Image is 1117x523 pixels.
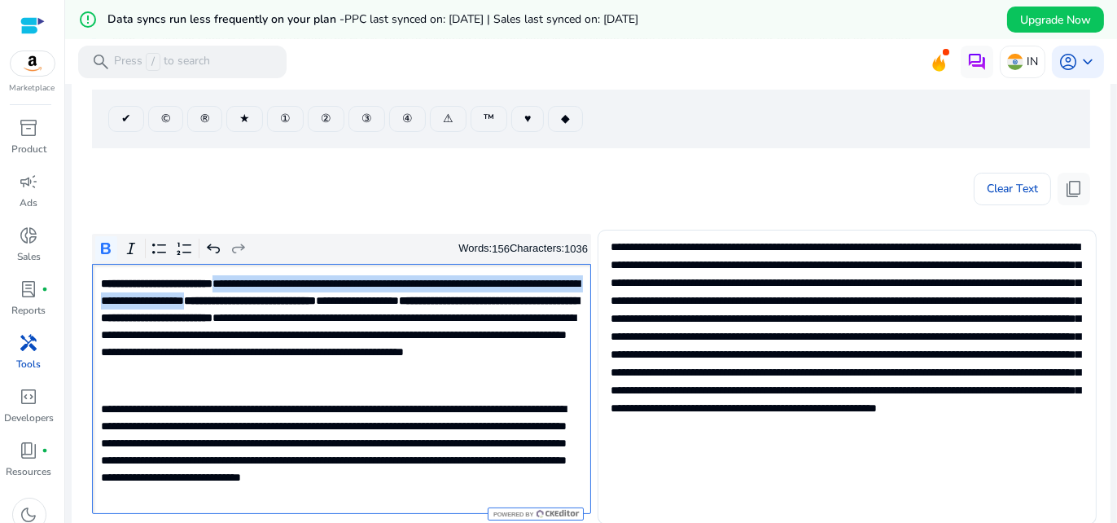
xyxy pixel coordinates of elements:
[12,303,46,318] p: Reports
[348,106,385,132] button: ③
[484,110,494,127] span: ™
[20,441,39,460] span: book_4
[389,106,426,132] button: ④
[511,106,544,132] button: ♥
[548,106,583,132] button: ◆
[361,110,372,127] span: ③
[92,234,591,265] div: Editor toolbar
[42,447,49,454] span: fiber_manual_record
[121,110,131,127] span: ✔
[7,464,52,479] p: Resources
[1020,11,1091,29] span: Upgrade Now
[492,243,510,255] label: 156
[524,110,531,127] span: ♥
[458,239,588,259] div: Words: Characters:
[1058,52,1078,72] span: account_circle
[267,106,304,132] button: ①
[1027,47,1038,76] p: IN
[161,110,170,127] span: ©
[1007,54,1023,70] img: in.svg
[564,243,588,255] label: 1036
[1058,173,1090,205] button: content_copy
[20,333,39,353] span: handyman
[91,52,111,72] span: search
[114,53,210,71] p: Press to search
[200,110,209,127] span: ®
[344,11,638,27] span: PPC last synced on: [DATE] | Sales last synced on: [DATE]
[4,411,54,425] p: Developers
[20,172,39,191] span: campaign
[146,53,160,71] span: /
[1064,179,1084,199] span: content_copy
[974,173,1051,205] button: Clear Text
[78,10,98,29] mat-icon: error_outline
[20,226,39,245] span: donut_small
[987,173,1038,205] span: Clear Text
[402,110,413,127] span: ④
[187,106,222,132] button: ®
[430,106,467,132] button: ⚠
[11,142,46,156] p: Product
[561,110,570,127] span: ◆
[1007,7,1104,33] button: Upgrade Now
[107,13,638,27] h5: Data syncs run less frequently on your plan -
[321,110,331,127] span: ②
[308,106,344,132] button: ②
[92,264,591,514] div: Rich Text Editor. Editing area: main. Press Alt+0 for help.
[280,110,291,127] span: ①
[17,357,42,371] p: Tools
[492,511,533,518] span: Powered by
[20,279,39,299] span: lab_profile
[108,106,144,132] button: ✔
[148,106,183,132] button: ©
[20,196,38,210] p: Ads
[471,106,507,132] button: ™
[20,118,39,138] span: inventory_2
[443,110,453,127] span: ⚠
[226,106,263,132] button: ★
[42,286,49,292] span: fiber_manual_record
[20,387,39,407] span: code_blocks
[11,51,55,76] img: amazon.svg
[1078,52,1097,72] span: keyboard_arrow_down
[239,110,250,127] span: ★
[17,249,41,264] p: Sales
[10,82,55,94] p: Marketplace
